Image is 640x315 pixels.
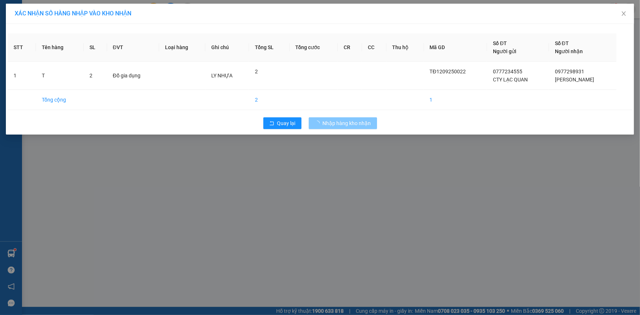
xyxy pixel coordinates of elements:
[255,69,258,74] span: 2
[269,121,274,127] span: rollback
[309,117,377,129] button: Nhập hàng kho nhận
[159,33,205,62] th: Loại hàng
[424,90,487,110] td: 1
[493,48,516,54] span: Người gửi
[36,90,84,110] td: Tổng cộng
[338,33,362,62] th: CR
[249,33,289,62] th: Tổng SL
[8,33,36,62] th: STT
[8,62,36,90] td: 1
[211,73,233,78] span: LY NHỰA
[107,33,159,62] th: ĐVT
[493,40,507,46] span: Số ĐT
[84,33,107,62] th: SL
[555,69,584,74] span: 0977298931
[493,77,528,83] span: CTY LẠC QUAN
[36,33,84,62] th: Tên hàng
[107,62,159,90] td: Đồ gia dụng
[89,73,92,78] span: 2
[493,69,522,74] span: 0777234555
[15,10,131,17] span: XÁC NHẬN SỐ HÀNG NHẬP VÀO KHO NHẬN
[424,33,487,62] th: Mã GD
[387,33,424,62] th: Thu hộ
[555,77,594,83] span: [PERSON_NAME]
[430,69,466,74] span: TĐ1209250022
[315,121,323,126] span: loading
[362,33,386,62] th: CC
[614,4,634,24] button: Close
[36,62,84,90] td: T
[555,40,569,46] span: Số ĐT
[290,33,338,62] th: Tổng cước
[555,48,583,54] span: Người nhận
[205,33,249,62] th: Ghi chú
[323,119,371,127] span: Nhập hàng kho nhận
[621,11,627,17] span: close
[277,119,296,127] span: Quay lại
[263,117,301,129] button: rollbackQuay lại
[249,90,289,110] td: 2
